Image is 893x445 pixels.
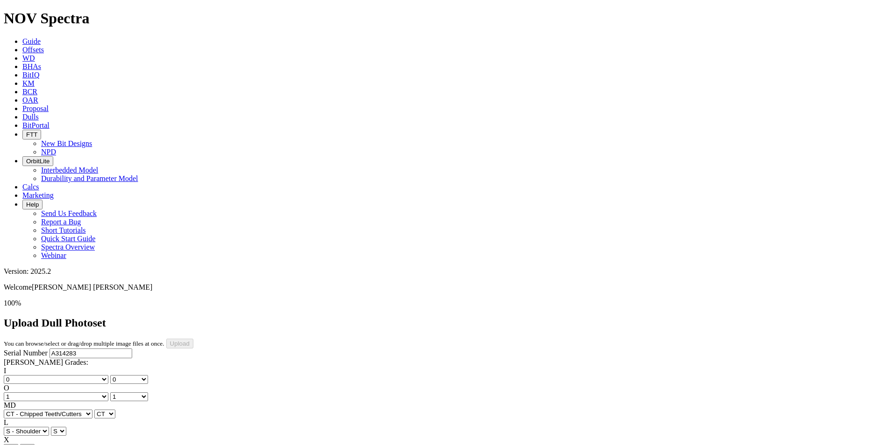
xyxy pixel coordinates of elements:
a: BHAs [22,63,41,70]
a: Webinar [41,251,66,259]
a: WD [22,54,35,62]
label: Serial Number [4,349,48,357]
span: OrbitLite [26,158,50,165]
a: Short Tutorials [41,226,86,234]
label: L [4,418,8,426]
span: [PERSON_NAME] [PERSON_NAME] [32,283,152,291]
span: 100% [4,299,21,307]
p: Welcome [4,283,889,292]
a: NPD [41,148,56,156]
a: Guide [22,37,41,45]
a: New Bit Designs [41,139,92,147]
input: Upload [166,339,193,348]
h1: NOV Spectra [4,10,889,27]
a: BitIQ [22,71,39,79]
a: Offsets [22,46,44,54]
a: Quick Start Guide [41,235,95,243]
h2: Upload Dull Photoset [4,317,889,329]
a: KM [22,79,35,87]
a: Durability and Parameter Model [41,174,138,182]
a: Report a Bug [41,218,81,226]
small: You can browse/select or drag/drop multiple image files at once. [4,340,164,347]
a: Spectra Overview [41,243,95,251]
span: Help [26,201,39,208]
div: Version: 2025.2 [4,267,889,276]
span: FTT [26,131,37,138]
button: Help [22,200,43,209]
a: OAR [22,96,38,104]
button: FTT [22,130,41,139]
a: Calcs [22,183,39,191]
label: O [4,384,9,392]
a: Proposal [22,104,49,112]
a: BitPortal [22,121,50,129]
a: Marketing [22,191,54,199]
label: I [4,367,6,375]
a: Send Us Feedback [41,209,97,217]
label: MD [4,401,16,409]
a: BCR [22,88,37,96]
button: OrbitLite [22,156,53,166]
div: [PERSON_NAME] Grades: [4,358,889,367]
a: Interbedded Model [41,166,98,174]
a: Dulls [22,113,39,121]
label: X [4,436,9,444]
